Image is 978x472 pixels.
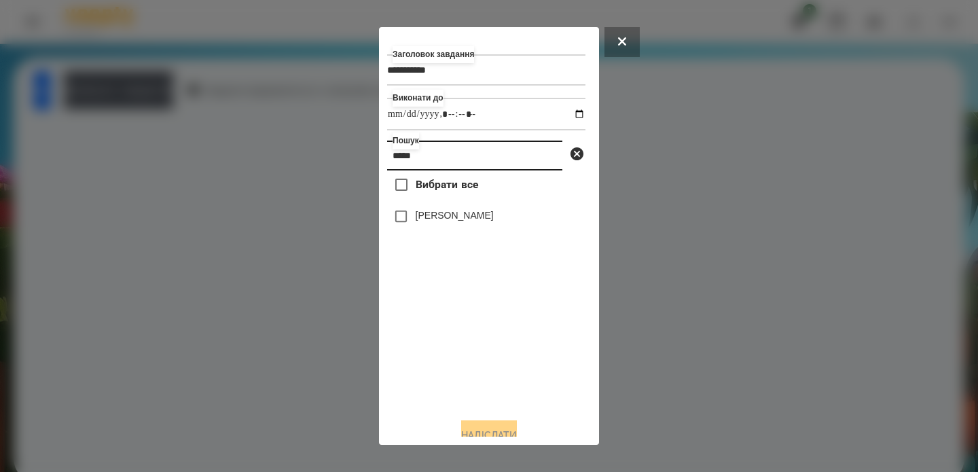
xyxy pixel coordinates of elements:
[461,420,517,450] button: Надіслати
[393,90,443,107] label: Виконати до
[393,132,419,149] label: Пошук
[416,177,479,193] span: Вибрати все
[393,46,474,63] label: Заголовок завдання
[416,208,494,222] label: [PERSON_NAME]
